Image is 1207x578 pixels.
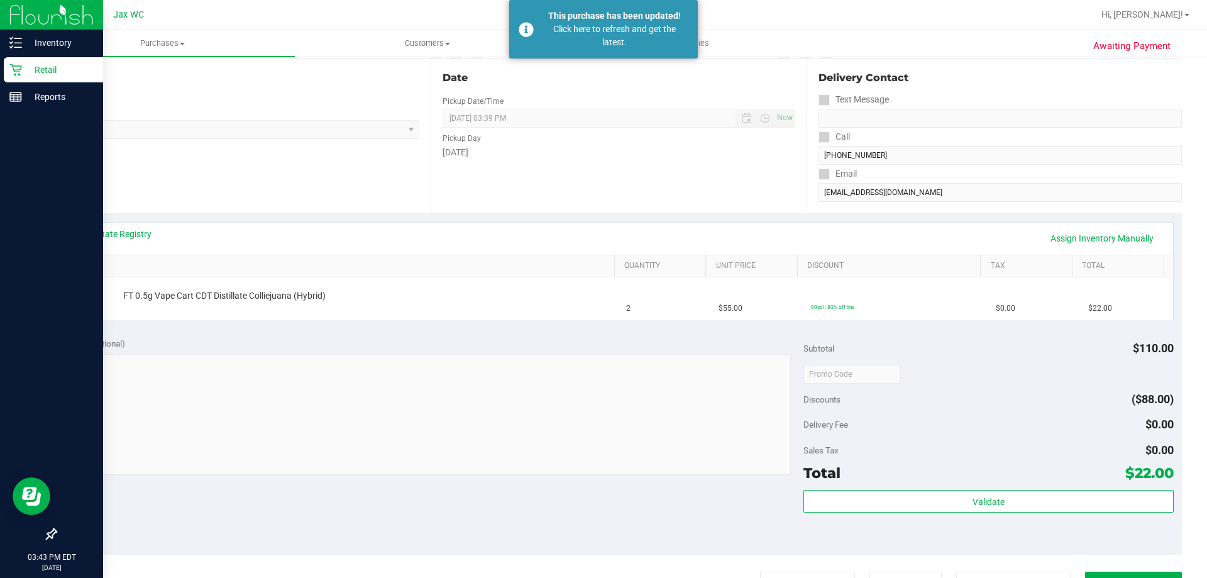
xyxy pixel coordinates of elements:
[9,91,22,103] inline-svg: Reports
[803,490,1173,513] button: Validate
[1133,342,1174,355] span: $110.00
[624,261,701,271] a: Quantity
[818,91,889,109] label: Text Message
[1042,228,1162,249] a: Assign Inventory Manually
[626,303,631,314] span: 2
[6,563,97,572] p: [DATE]
[803,343,834,353] span: Subtotal
[807,261,976,271] a: Discount
[1132,392,1174,406] span: ($88.00)
[996,303,1015,314] span: $0.00
[1145,443,1174,457] span: $0.00
[443,133,481,144] label: Pickup Day
[973,497,1005,507] span: Validate
[719,303,742,314] span: $55.00
[811,304,854,310] span: 80cdt: 80% off line
[443,146,795,159] div: [DATE]
[9,36,22,49] inline-svg: Inventory
[818,146,1182,165] input: Format: (999) 999-9999
[74,261,609,271] a: SKU
[30,38,295,49] span: Purchases
[818,70,1182,86] div: Delivery Contact
[1101,9,1183,19] span: Hi, [PERSON_NAME]!
[295,30,559,57] a: Customers
[803,388,840,411] span: Discounts
[55,70,419,86] div: Location
[803,365,901,384] input: Promo Code
[22,35,97,50] p: Inventory
[818,165,857,183] label: Email
[803,445,839,455] span: Sales Tax
[1145,418,1174,431] span: $0.00
[443,96,504,107] label: Pickup Date/Time
[803,464,840,482] span: Total
[22,89,97,104] p: Reports
[1125,464,1174,482] span: $22.00
[13,477,50,515] iframe: Resource center
[443,70,795,86] div: Date
[716,261,793,271] a: Unit Price
[991,261,1067,271] a: Tax
[818,109,1182,128] input: Format: (999) 999-9999
[113,9,144,20] span: Jax WC
[1093,39,1171,53] span: Awaiting Payment
[30,30,295,57] a: Purchases
[541,23,688,49] div: Click here to refresh and get the latest.
[818,128,850,146] label: Call
[541,9,688,23] div: This purchase has been updated!
[1082,261,1159,271] a: Total
[295,38,559,49] span: Customers
[1088,303,1112,314] span: $22.00
[6,552,97,563] p: 03:43 PM EDT
[22,62,97,77] p: Retail
[9,64,22,76] inline-svg: Retail
[803,420,848,430] span: Delivery Fee
[123,290,326,302] span: FT 0.5g Vape Cart CDT Distillate Colliejuana (Hybrid)
[76,228,152,240] a: View State Registry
